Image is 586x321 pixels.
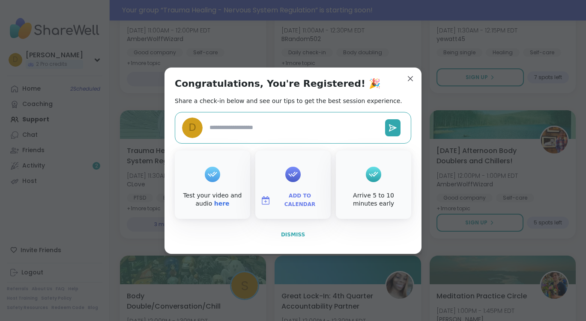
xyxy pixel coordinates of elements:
[175,97,402,105] h2: Share a check-in below and see our tips to get the best session experience.
[260,195,271,206] img: ShareWell Logomark
[188,120,196,135] span: D
[274,192,326,209] span: Add to Calendar
[338,191,410,208] div: Arrive 5 to 10 minutes early
[281,232,305,238] span: Dismiss
[175,78,380,90] h1: Congratulations, You're Registered! 🎉
[214,200,230,207] a: here
[176,191,248,208] div: Test your video and audio
[257,191,329,209] button: Add to Calendar
[175,226,411,244] button: Dismiss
